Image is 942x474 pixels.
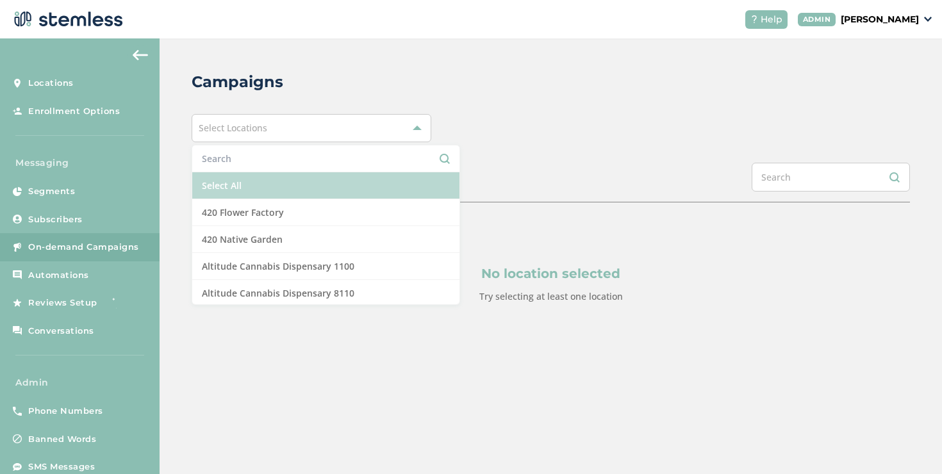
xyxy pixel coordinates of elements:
[28,325,94,338] span: Conversations
[192,70,283,94] h2: Campaigns
[192,253,459,280] li: Altitude Cannabis Dispensary 1100
[750,15,758,23] img: icon-help-white-03924b79.svg
[28,213,83,226] span: Subscribers
[28,269,89,282] span: Automations
[192,280,459,307] li: Altitude Cannabis Dispensary 8110
[479,290,623,302] label: Try selecting at least one location
[28,405,103,418] span: Phone Numbers
[192,226,459,253] li: 420 Native Garden
[924,17,932,22] img: icon_down-arrow-small-66adaf34.svg
[202,152,450,165] input: Search
[192,172,459,199] li: Select All
[28,77,74,90] span: Locations
[798,13,836,26] div: ADMIN
[841,13,919,26] p: [PERSON_NAME]
[199,122,267,134] span: Select Locations
[192,199,459,226] li: 420 Flower Factory
[28,241,139,254] span: On-demand Campaigns
[253,264,848,283] p: No location selected
[28,461,95,473] span: SMS Messages
[28,433,96,446] span: Banned Words
[107,290,133,316] img: glitter-stars-b7820f95.gif
[752,163,910,192] input: Search
[28,105,120,118] span: Enrollment Options
[133,50,148,60] img: icon-arrow-back-accent-c549486e.svg
[878,413,942,474] iframe: Chat Widget
[28,297,97,309] span: Reviews Setup
[10,6,123,32] img: logo-dark-0685b13c.svg
[761,13,782,26] span: Help
[28,185,75,198] span: Segments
